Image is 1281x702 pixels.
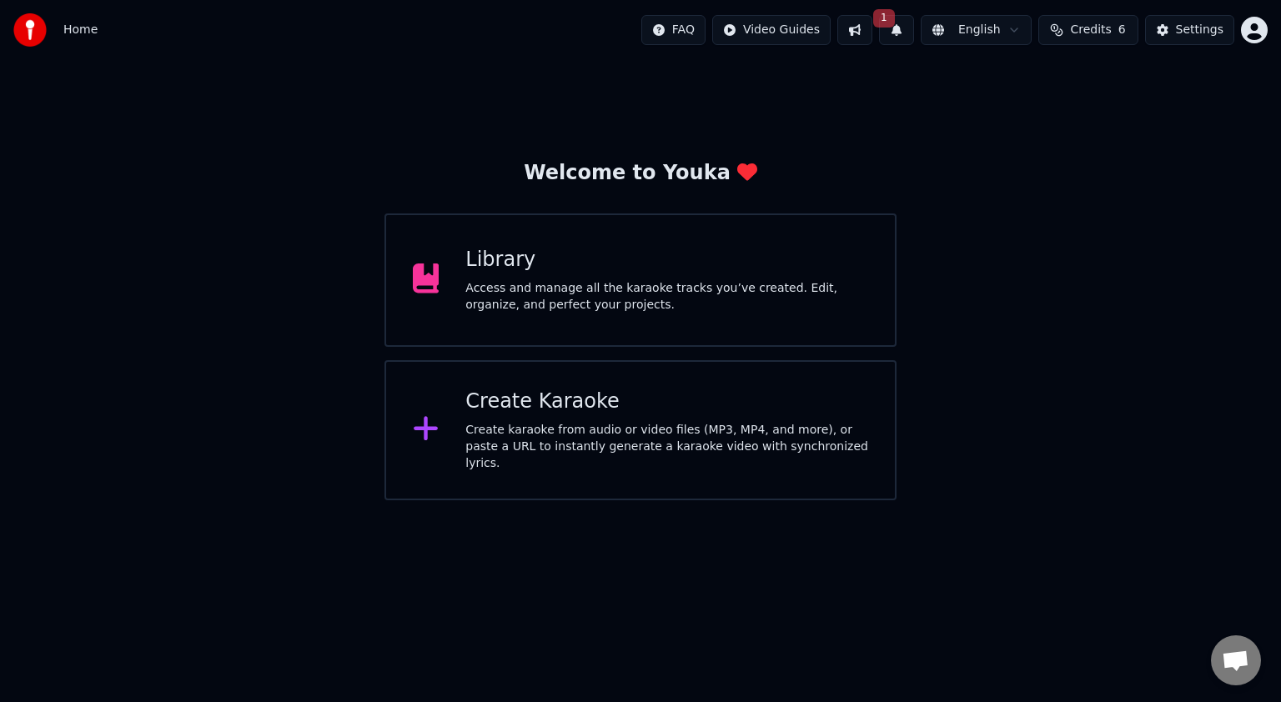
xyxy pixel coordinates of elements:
[1038,15,1138,45] button: Credits6
[1211,635,1261,685] div: Obrolan terbuka
[1070,22,1111,38] span: Credits
[465,389,868,415] div: Create Karaoke
[1118,22,1126,38] span: 6
[879,15,914,45] button: 1
[465,422,868,472] div: Create karaoke from audio or video files (MP3, MP4, and more), or paste a URL to instantly genera...
[641,15,706,45] button: FAQ
[873,9,895,28] span: 1
[712,15,831,45] button: Video Guides
[465,247,868,273] div: Library
[1145,15,1234,45] button: Settings
[1176,22,1223,38] div: Settings
[465,280,868,313] div: Access and manage all the karaoke tracks you’ve created. Edit, organize, and perfect your projects.
[13,13,47,47] img: youka
[63,22,98,38] nav: breadcrumb
[524,160,757,187] div: Welcome to Youka
[63,22,98,38] span: Home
